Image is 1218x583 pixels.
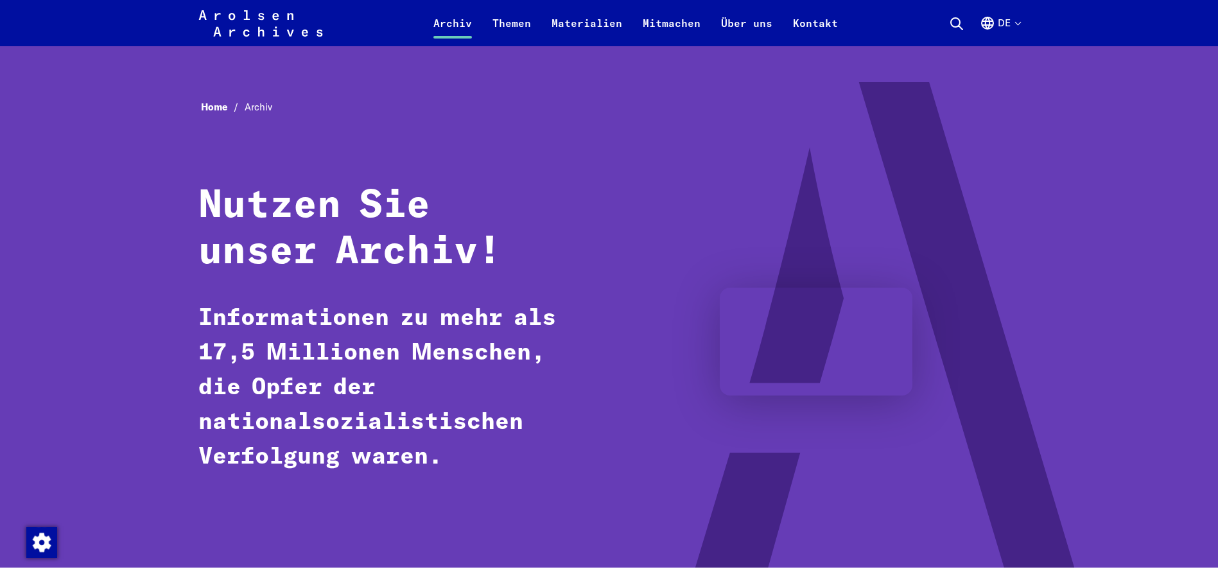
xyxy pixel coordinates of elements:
h1: Nutzen Sie unser Archiv! [198,183,587,275]
a: Materialien [541,15,632,46]
a: Mitmachen [632,15,711,46]
a: Themen [482,15,541,46]
a: Über uns [711,15,783,46]
a: Kontakt [783,15,848,46]
span: Archiv [245,101,272,113]
nav: Primär [423,8,848,39]
a: Home [201,101,245,113]
button: Deutsch, Sprachauswahl [980,15,1020,46]
a: Archiv [423,15,482,46]
img: Zustimmung ändern [26,527,57,558]
p: Informationen zu mehr als 17,5 Millionen Menschen, die Opfer der nationalsozialistischen Verfolgu... [198,301,587,474]
nav: Breadcrumb [198,98,1020,117]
